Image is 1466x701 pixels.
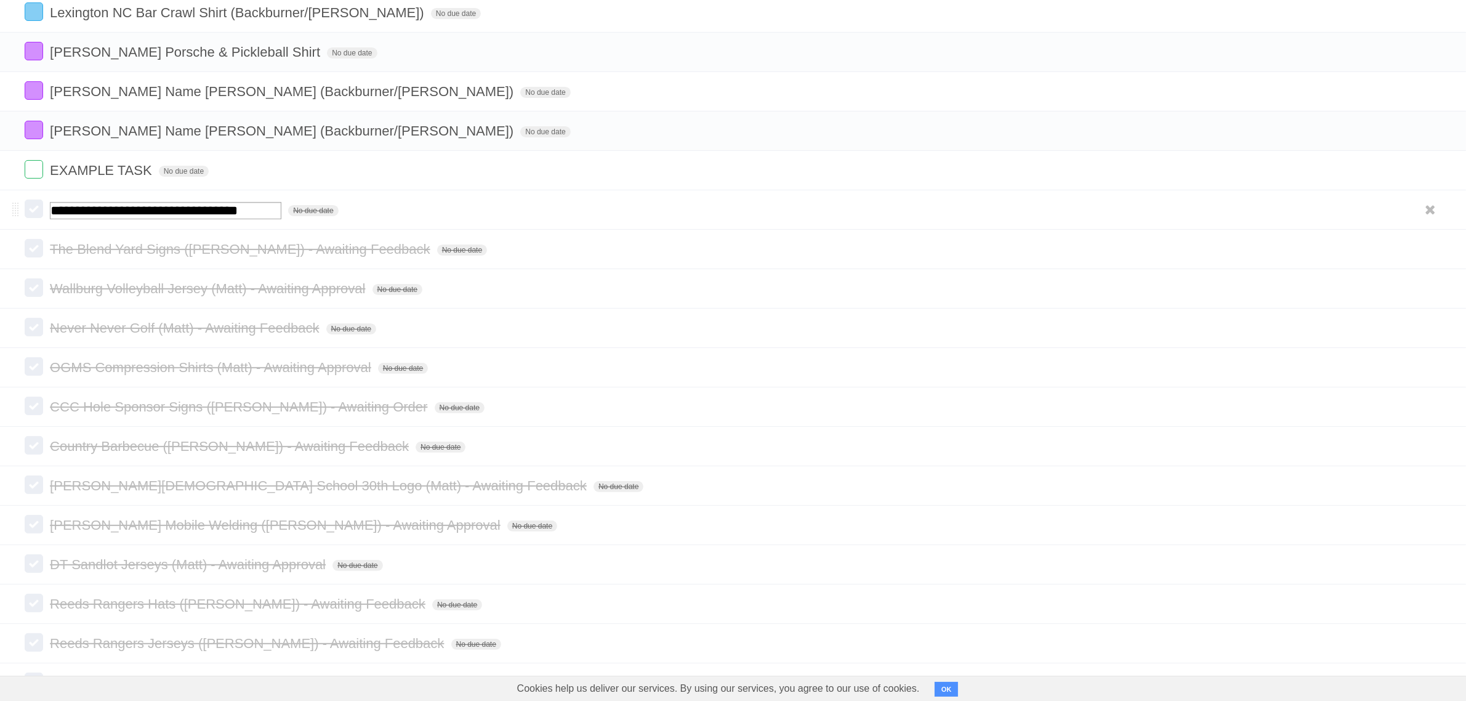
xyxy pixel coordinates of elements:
[50,557,329,572] span: DT Sandlot Jerseys (Matt) - Awaiting Approval
[520,87,570,98] span: No due date
[50,517,504,533] span: [PERSON_NAME] Mobile Welding ([PERSON_NAME]) - Awaiting Approval
[373,284,422,295] span: No due date
[25,594,43,612] label: Done
[451,639,501,650] span: No due date
[50,84,517,99] span: [PERSON_NAME] Name [PERSON_NAME] (Backburner/[PERSON_NAME])
[935,682,959,697] button: OK
[432,599,482,610] span: No due date
[25,160,43,179] label: Done
[25,239,43,257] label: Done
[507,521,557,532] span: No due date
[50,5,427,20] span: Lexington NC Bar Crawl Shirt (Backburner/[PERSON_NAME])
[25,200,43,218] label: Done
[437,245,487,256] span: No due date
[25,318,43,336] label: Done
[50,478,590,493] span: [PERSON_NAME][DEMOGRAPHIC_DATA] School 30th Logo (Matt) - Awaiting Feedback
[159,166,209,177] span: No due date
[50,596,429,612] span: Reeds Rangers Hats ([PERSON_NAME]) - Awaiting Feedback
[25,397,43,415] label: Done
[25,633,43,652] label: Done
[416,442,465,453] span: No due date
[50,399,430,415] span: CCC Hole Sponsor Signs ([PERSON_NAME]) - Awaiting Order
[50,123,517,139] span: [PERSON_NAME] Name [PERSON_NAME] (Backburner/[PERSON_NAME])
[25,673,43,691] label: Done
[50,439,412,454] span: Country Barbecue ([PERSON_NAME]) - Awaiting Feedback
[50,281,368,296] span: Wallburg Volleyball Jersey (Matt) - Awaiting Approval
[332,560,382,571] span: No due date
[594,481,643,492] span: No due date
[50,163,155,178] span: EXAMPLE TASK
[25,476,43,494] label: Done
[25,42,43,60] label: Done
[25,81,43,100] label: Done
[50,636,447,651] span: Reeds Rangers Jerseys ([PERSON_NAME]) - Awaiting Feedback
[431,8,481,19] span: No due date
[25,554,43,573] label: Done
[435,402,485,413] span: No due date
[25,436,43,455] label: Done
[50,675,502,691] span: Wallburg Football Coaches Polos ([PERSON_NAME]) - Awaiting Feedback
[25,357,43,376] label: Done
[25,515,43,533] label: Done
[378,363,428,374] span: No due date
[327,47,377,59] span: No due date
[50,44,323,60] span: [PERSON_NAME] Porsche & Pickleball Shirt
[25,278,43,297] label: Done
[288,205,338,216] span: No due date
[50,241,433,257] span: The Blend Yard Signs ([PERSON_NAME]) - Awaiting Feedback
[25,121,43,139] label: Done
[50,360,374,375] span: OGMS Compression Shirts (Matt) - Awaiting Approval
[25,2,43,21] label: Done
[326,323,376,334] span: No due date
[520,126,570,137] span: No due date
[50,320,322,336] span: Never Never Golf (Matt) - Awaiting Feedback
[505,676,932,701] span: Cookies help us deliver our services. By using our services, you agree to our use of cookies.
